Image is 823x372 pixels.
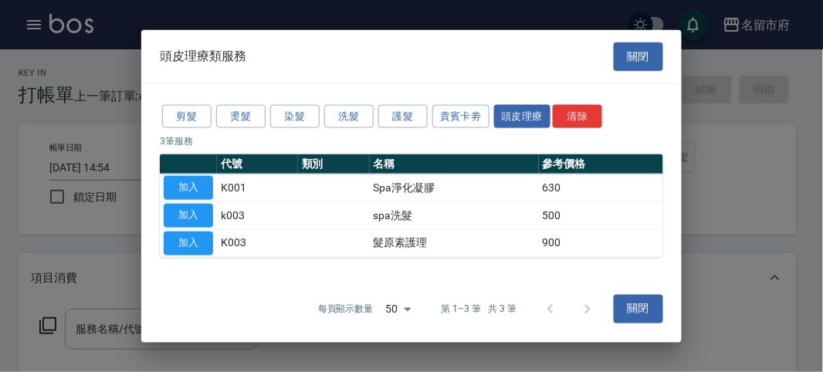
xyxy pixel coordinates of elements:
[164,231,213,255] button: 加入
[539,174,663,201] td: 630
[378,104,428,128] button: 護髮
[432,104,489,128] button: 貴賓卡劵
[370,174,539,201] td: Spa淨化凝膠
[539,154,663,174] th: 參考價格
[164,176,213,200] button: 加入
[164,204,213,228] button: 加入
[160,49,246,64] span: 頭皮理療類服務
[162,104,212,128] button: 剪髮
[370,229,539,257] td: 髮原素護理
[553,104,602,128] button: 清除
[370,154,539,174] th: 名稱
[217,201,298,229] td: k003
[160,134,663,148] p: 3 筆服務
[370,201,539,229] td: spa洗髮
[217,154,298,174] th: 代號
[614,42,663,71] button: 關閉
[614,295,663,323] button: 關閉
[324,104,374,128] button: 洗髮
[442,302,516,316] p: 第 1–3 筆 共 3 筆
[298,154,370,174] th: 類別
[270,104,320,128] button: 染髮
[216,104,266,128] button: 燙髮
[217,229,298,257] td: K003
[539,229,663,257] td: 900
[539,201,663,229] td: 500
[380,288,417,330] div: 50
[318,302,374,316] p: 每頁顯示數量
[217,174,298,201] td: K001
[494,104,551,128] button: 頭皮理療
